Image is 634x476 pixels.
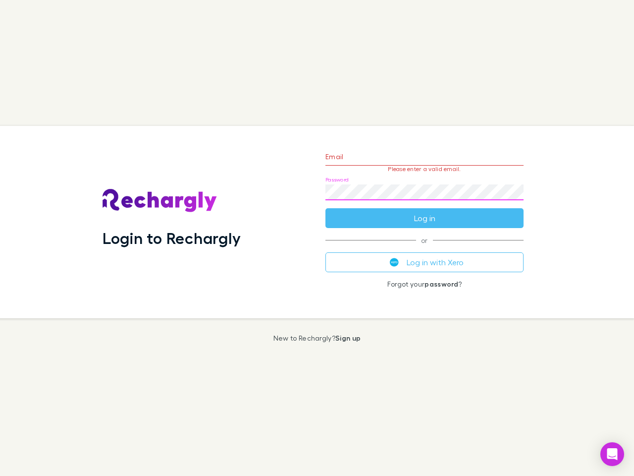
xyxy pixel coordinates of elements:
[424,280,458,288] a: password
[390,258,399,267] img: Xero's logo
[335,334,361,342] a: Sign up
[325,252,524,272] button: Log in with Xero
[103,189,217,213] img: Rechargly's Logo
[325,176,349,183] label: Password
[325,280,524,288] p: Forgot your ?
[103,229,241,247] h1: Login to Rechargly
[325,208,524,228] button: Log in
[600,442,624,466] div: Open Intercom Messenger
[273,334,361,342] p: New to Rechargly?
[325,166,524,173] p: Please enter a valid email.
